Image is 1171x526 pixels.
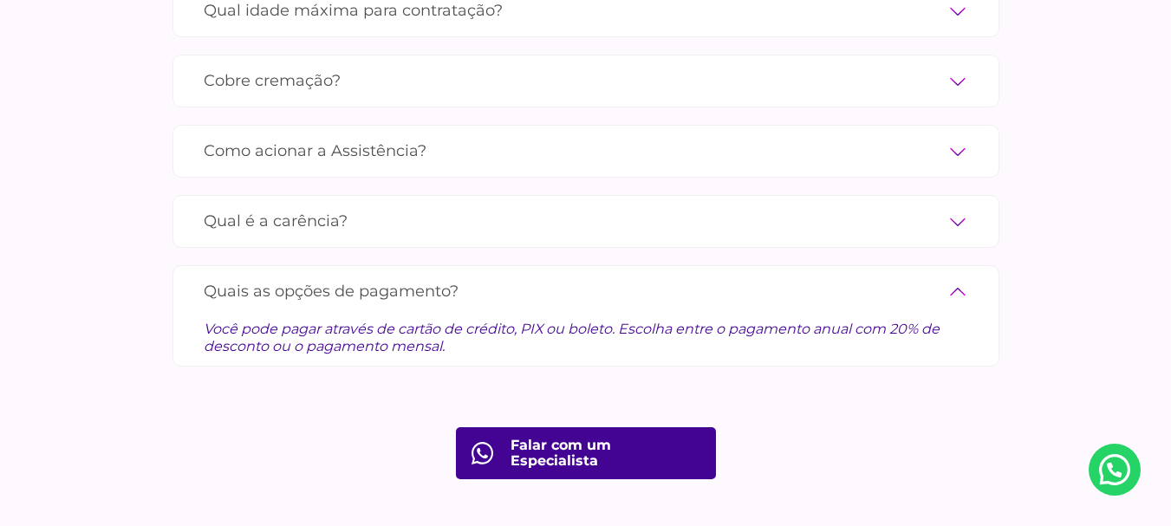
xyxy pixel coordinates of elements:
a: Falar com um Especialista [456,427,716,479]
label: Quais as opções de pagamento? [204,276,968,307]
label: Cobre cremação? [204,66,968,96]
img: fale com consultor [472,442,493,464]
label: Como acionar a Assistência? [204,136,968,166]
a: Nosso Whatsapp [1089,444,1141,496]
div: Você pode pagar através de cartão de crédito, PIX ou boleto. Escolha entre o pagamento anual com ... [204,307,968,355]
label: Qual é a carência? [204,206,968,237]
